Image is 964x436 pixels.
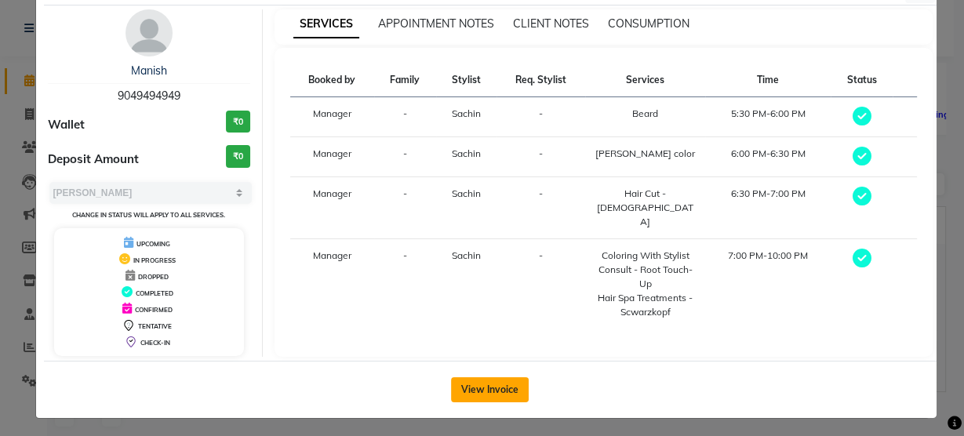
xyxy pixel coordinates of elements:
td: Manager [290,137,374,177]
th: Stylist [436,64,497,97]
span: DROPPED [138,273,169,281]
th: Services [585,64,705,97]
th: Time [705,64,831,97]
td: Manager [290,97,374,137]
td: - [497,239,585,329]
small: Change in status will apply to all services. [72,211,225,219]
span: Sachin [452,249,481,261]
div: Beard [595,107,696,121]
span: SERVICES [293,10,359,38]
span: IN PROGRESS [133,256,176,264]
td: Manager [290,239,374,329]
span: Sachin [452,187,481,199]
button: View Invoice [451,377,529,402]
span: Wallet [48,116,85,134]
span: 9049494949 [118,89,180,103]
span: CLIENT NOTES [513,16,589,31]
span: COMPLETED [136,289,173,297]
span: TENTATIVE [138,322,172,330]
h3: ₹0 [226,145,250,168]
div: Coloring With Stylist Consult - Root Touch-Up [595,249,696,291]
span: Deposit Amount [48,151,139,169]
div: Hair Spa Treatments - Scwarzkopf [595,291,696,319]
span: CONSUMPTION [608,16,689,31]
span: CONFIRMED [135,306,173,314]
h3: ₹0 [226,111,250,133]
span: Sachin [452,147,481,159]
td: - [374,97,436,137]
th: Booked by [290,64,374,97]
td: 5:30 PM-6:00 PM [705,97,831,137]
td: - [374,177,436,239]
span: CHECK-IN [140,339,170,347]
div: Hair Cut - [DEMOGRAPHIC_DATA] [595,187,696,229]
td: - [497,137,585,177]
img: avatar [126,9,173,56]
th: Status [831,64,893,97]
span: APPOINTMENT NOTES [378,16,494,31]
td: - [374,239,436,329]
td: - [497,177,585,239]
td: - [497,97,585,137]
div: [PERSON_NAME] color [595,147,696,161]
td: 6:00 PM-6:30 PM [705,137,831,177]
td: 7:00 PM-10:00 PM [705,239,831,329]
a: Manish [131,64,167,78]
span: Sachin [452,107,481,119]
td: - [374,137,436,177]
span: UPCOMING [136,240,170,248]
th: Req. Stylist [497,64,585,97]
td: 6:30 PM-7:00 PM [705,177,831,239]
td: Manager [290,177,374,239]
th: Family [374,64,436,97]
